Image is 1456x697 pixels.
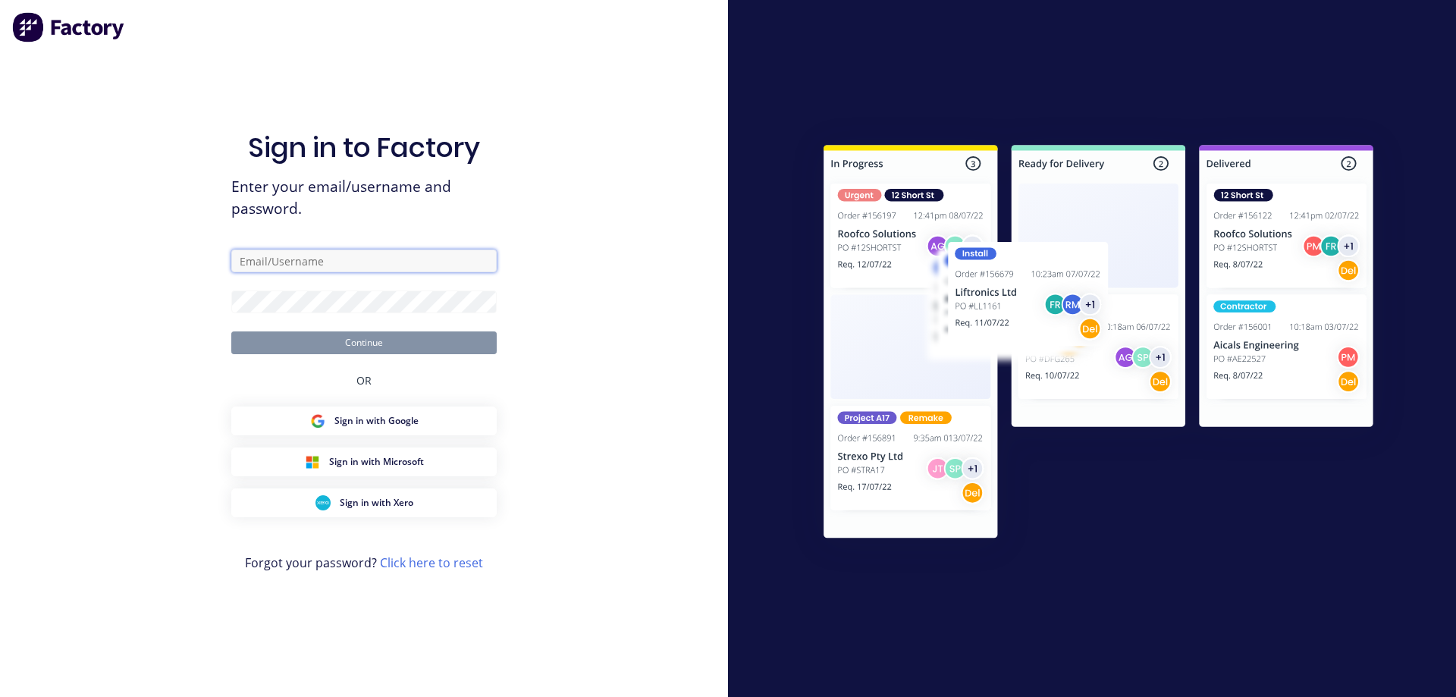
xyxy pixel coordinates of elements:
div: OR [356,354,372,407]
button: Microsoft Sign inSign in with Microsoft [231,447,497,476]
button: Xero Sign inSign in with Xero [231,488,497,517]
span: Forgot your password? [245,554,483,572]
img: Sign in [790,115,1407,574]
span: Sign in with Xero [340,496,413,510]
span: Sign in with Microsoft [329,455,424,469]
a: Click here to reset [380,554,483,571]
button: Google Sign inSign in with Google [231,407,497,435]
input: Email/Username [231,250,497,272]
span: Sign in with Google [334,414,419,428]
button: Continue [231,331,497,354]
img: Factory [12,12,126,42]
span: Enter your email/username and password. [231,176,497,220]
img: Microsoft Sign in [305,454,320,469]
img: Google Sign in [310,413,325,429]
h1: Sign in to Factory [248,131,480,164]
img: Xero Sign in [315,495,331,510]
